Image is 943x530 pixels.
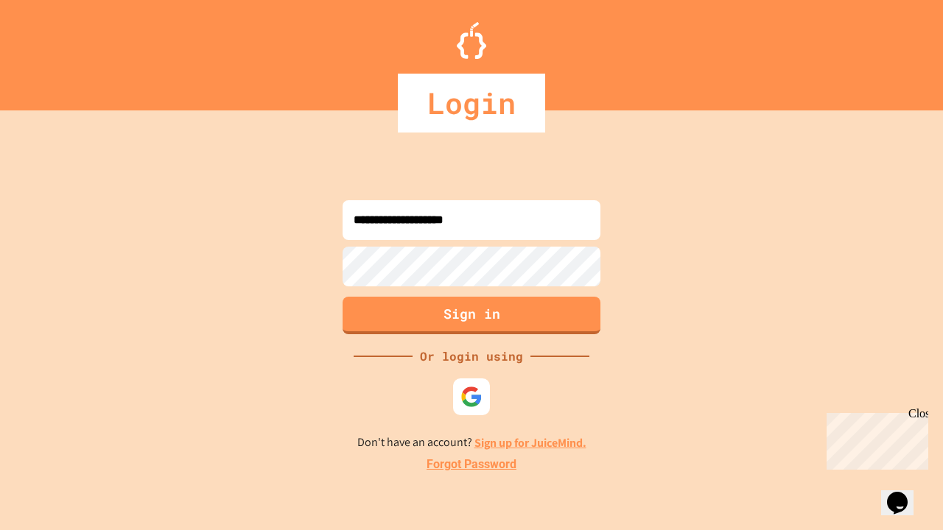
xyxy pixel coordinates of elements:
div: Chat with us now!Close [6,6,102,93]
button: Sign in [343,297,600,334]
iframe: chat widget [881,471,928,515]
iframe: chat widget [821,407,928,470]
a: Sign up for JuiceMind. [474,435,586,451]
div: Login [398,74,545,132]
a: Forgot Password [427,456,516,473]
div: Or login using [413,347,530,365]
p: Don't have an account? [357,434,586,452]
img: Logo.svg [457,22,486,59]
img: google-icon.svg [460,386,483,408]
